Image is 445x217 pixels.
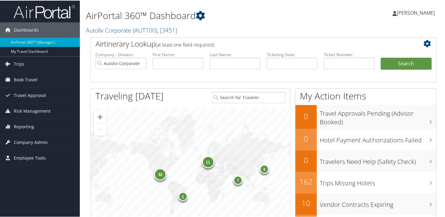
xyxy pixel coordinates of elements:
h2: 0 [295,154,317,165]
span: Risk Management [14,103,51,118]
h2: 10 [295,197,317,208]
h3: Trips Missing Hotels [320,175,436,187]
span: (at least one field required) [156,41,214,48]
div: 1 [178,191,187,200]
a: 0Travelers Need Help (Safety Check) [295,150,436,171]
h1: My Action Items [295,89,436,102]
label: First Name: [153,51,203,57]
div: 11 [202,155,214,167]
span: Trips [14,56,24,71]
button: Zoom in [94,110,106,122]
span: ( AUT100 ) [133,25,157,34]
h3: Travel Approvals Pending (Advisor Booked) [320,106,436,126]
h1: Traveling [DATE] [95,89,164,102]
h2: 0 [295,133,317,143]
button: Search [381,57,431,69]
span: Dashboards [14,22,39,37]
a: Autoliv Corporate [86,25,177,34]
h2: 162 [295,176,317,186]
span: , [ 3451 ] [157,25,177,34]
h2: Airtinerary Lookup [95,38,403,48]
span: Travel Approval [14,87,46,103]
label: Company - Division: [95,51,146,57]
a: 162Trips Missing Hotels [295,171,436,193]
a: 10Vendor Contracts Expiring [295,193,436,214]
h2: 0 [295,110,317,121]
span: [PERSON_NAME] [397,9,435,16]
h3: Vendor Contracts Expiring [320,197,436,208]
h3: Hotel Payment Authorizations Failed [320,132,436,144]
label: Last Name: [210,51,261,57]
span: Company Admin [14,134,48,149]
h1: AirPortal 360™ Dashboard [86,9,323,21]
a: 0Travel Approvals Pending (Advisor Booked) [295,104,436,128]
h3: Travelers Need Help (Safety Check) [320,154,436,165]
span: Employee Tools [14,150,46,165]
span: Reporting [14,118,34,134]
img: airportal-logo.png [14,4,75,18]
span: Book Travel [14,72,37,87]
label: Ticket Number: [323,51,374,57]
input: Search for Traveler [212,91,285,103]
div: 92 [154,167,166,180]
a: [PERSON_NAME] [393,3,441,21]
div: 3 [259,164,269,173]
button: Zoom out [94,123,106,135]
label: Ticketing Date: [266,51,317,57]
div: 7 [233,175,242,184]
a: 0Hotel Payment Authorizations Failed [295,128,436,150]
